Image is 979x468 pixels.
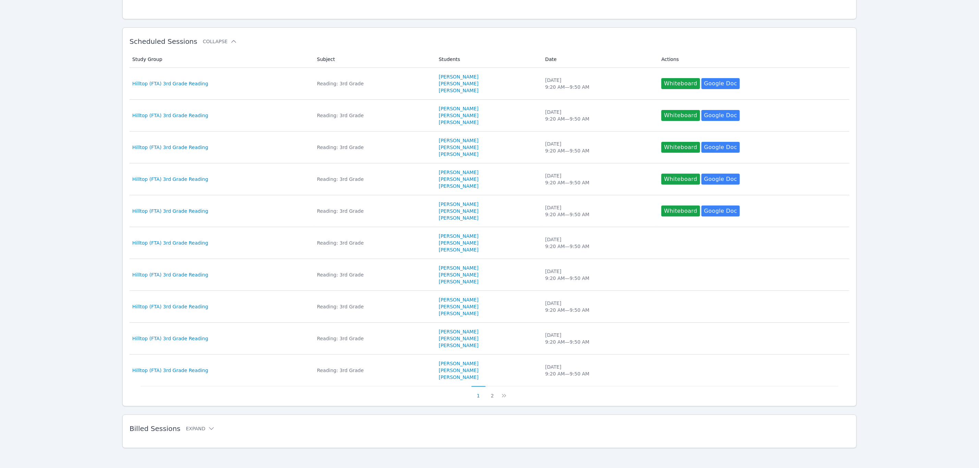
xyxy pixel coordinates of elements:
[132,335,208,342] a: Hilltop (FTA) 3rd Grade Reading
[317,144,430,151] div: Reading: 3rd Grade
[439,328,478,335] a: [PERSON_NAME]
[130,259,849,291] tr: Hilltop (FTA) 3rd Grade ReadingReading: 3rd Grade[PERSON_NAME][PERSON_NAME][PERSON_NAME][DATE]9:2...
[661,110,700,121] button: Whiteboard
[439,214,478,221] a: [PERSON_NAME]
[439,233,478,239] a: [PERSON_NAME]
[439,239,478,246] a: [PERSON_NAME]
[132,208,208,214] a: Hilltop (FTA) 3rd Grade Reading
[130,51,313,68] th: Study Group
[132,176,208,183] a: Hilltop (FTA) 3rd Grade Reading
[130,100,849,132] tr: Hilltop (FTA) 3rd Grade ReadingReading: 3rd Grade[PERSON_NAME][PERSON_NAME][PERSON_NAME][DATE]9:2...
[545,77,653,90] div: [DATE] 9:20 AM — 9:50 AM
[439,183,478,189] a: [PERSON_NAME]
[132,271,208,278] a: Hilltop (FTA) 3rd Grade Reading
[313,51,435,68] th: Subject
[661,78,700,89] button: Whiteboard
[132,144,208,151] a: Hilltop (FTA) 3rd Grade Reading
[203,38,237,45] button: Collapse
[661,142,700,153] button: Whiteboard
[439,208,478,214] a: [PERSON_NAME]
[439,80,478,87] a: [PERSON_NAME]
[439,112,478,119] a: [PERSON_NAME]
[439,151,478,158] a: [PERSON_NAME]
[130,227,849,259] tr: Hilltop (FTA) 3rd Grade ReadingReading: 3rd Grade[PERSON_NAME][PERSON_NAME][PERSON_NAME][DATE]9:2...
[439,137,478,144] a: [PERSON_NAME]
[132,239,208,246] a: Hilltop (FTA) 3rd Grade Reading
[439,374,478,381] a: [PERSON_NAME]
[439,176,478,183] a: [PERSON_NAME]
[317,176,430,183] div: Reading: 3rd Grade
[439,271,478,278] a: [PERSON_NAME]
[130,195,849,227] tr: Hilltop (FTA) 3rd Grade ReadingReading: 3rd Grade[PERSON_NAME][PERSON_NAME][PERSON_NAME][DATE]9:2...
[439,119,478,126] a: [PERSON_NAME]
[439,87,478,94] a: [PERSON_NAME]
[130,132,849,163] tr: Hilltop (FTA) 3rd Grade ReadingReading: 3rd Grade[PERSON_NAME][PERSON_NAME][PERSON_NAME][DATE]9:2...
[130,355,849,386] tr: Hilltop (FTA) 3rd Grade ReadingReading: 3rd Grade[PERSON_NAME][PERSON_NAME][PERSON_NAME][DATE]9:2...
[132,112,208,119] a: Hilltop (FTA) 3rd Grade Reading
[545,300,653,313] div: [DATE] 9:20 AM — 9:50 AM
[701,142,740,153] a: Google Doc
[472,386,486,399] button: 1
[439,296,478,303] a: [PERSON_NAME]
[439,73,478,80] a: [PERSON_NAME]
[701,206,740,217] a: Google Doc
[545,172,653,186] div: [DATE] 9:20 AM — 9:50 AM
[435,51,541,68] th: Students
[439,169,478,176] a: [PERSON_NAME]
[439,201,478,208] a: [PERSON_NAME]
[130,323,849,355] tr: Hilltop (FTA) 3rd Grade ReadingReading: 3rd Grade[PERSON_NAME][PERSON_NAME][PERSON_NAME][DATE]9:2...
[132,367,208,374] a: Hilltop (FTA) 3rd Grade Reading
[439,246,478,253] a: [PERSON_NAME]
[130,424,180,433] span: Billed Sessions
[130,163,849,195] tr: Hilltop (FTA) 3rd Grade ReadingReading: 3rd Grade[PERSON_NAME][PERSON_NAME][PERSON_NAME][DATE]9:2...
[317,271,430,278] div: Reading: 3rd Grade
[439,303,478,310] a: [PERSON_NAME]
[661,206,700,217] button: Whiteboard
[439,278,478,285] a: [PERSON_NAME]
[439,367,478,374] a: [PERSON_NAME]
[545,109,653,122] div: [DATE] 9:20 AM — 9:50 AM
[317,112,430,119] div: Reading: 3rd Grade
[439,360,478,367] a: [PERSON_NAME]
[545,140,653,154] div: [DATE] 9:20 AM — 9:50 AM
[130,68,849,100] tr: Hilltop (FTA) 3rd Grade ReadingReading: 3rd Grade[PERSON_NAME][PERSON_NAME][PERSON_NAME][DATE]9:2...
[130,291,849,323] tr: Hilltop (FTA) 3rd Grade ReadingReading: 3rd Grade[PERSON_NAME][PERSON_NAME][PERSON_NAME][DATE]9:2...
[132,80,208,87] a: Hilltop (FTA) 3rd Grade Reading
[186,425,215,432] button: Expand
[486,386,500,399] button: 2
[657,51,849,68] th: Actions
[439,264,478,271] a: [PERSON_NAME]
[317,208,430,214] div: Reading: 3rd Grade
[317,335,430,342] div: Reading: 3rd Grade
[317,303,430,310] div: Reading: 3rd Grade
[701,110,740,121] a: Google Doc
[439,144,478,151] a: [PERSON_NAME]
[317,367,430,374] div: Reading: 3rd Grade
[439,342,478,349] a: [PERSON_NAME]
[130,37,197,46] span: Scheduled Sessions
[545,364,653,377] div: [DATE] 9:20 AM — 9:50 AM
[545,268,653,282] div: [DATE] 9:20 AM — 9:50 AM
[541,51,657,68] th: Date
[439,310,478,317] a: [PERSON_NAME]
[701,174,740,185] a: Google Doc
[439,335,478,342] a: [PERSON_NAME]
[317,80,430,87] div: Reading: 3rd Grade
[661,174,700,185] button: Whiteboard
[545,332,653,345] div: [DATE] 9:20 AM — 9:50 AM
[701,78,740,89] a: Google Doc
[317,239,430,246] div: Reading: 3rd Grade
[132,303,208,310] a: Hilltop (FTA) 3rd Grade Reading
[545,204,653,218] div: [DATE] 9:20 AM — 9:50 AM
[439,105,478,112] a: [PERSON_NAME]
